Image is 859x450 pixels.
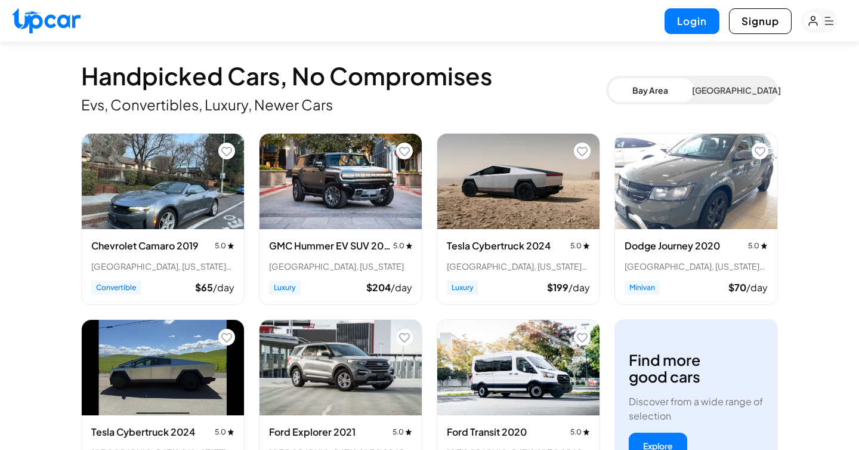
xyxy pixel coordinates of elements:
h3: Tesla Cybertruck 2024 [91,425,195,439]
img: star [227,242,234,249]
img: star [405,429,412,435]
button: Bay Area [608,78,692,102]
div: View details for Tesla Cybertruck 2024 [437,133,600,305]
span: Convertible [91,281,141,295]
img: Upcar Logo [12,8,81,33]
span: $ 70 [728,281,746,294]
span: /day [746,281,768,294]
p: Discover from a wide range of selection [629,394,764,423]
img: Tesla Cybertruck 2024 [437,134,600,229]
h3: Ford Explorer 2021 [269,425,356,439]
button: Add to favorites [218,329,235,346]
span: 5.0 [748,241,768,251]
span: 5.0 [393,241,412,251]
span: 5.0 [570,241,590,251]
div: [GEOGRAPHIC_DATA], [US_STATE] • 1 trips [625,260,768,272]
span: $ 204 [366,281,391,294]
div: View details for Chevrolet Camaro 2019 [81,133,245,305]
img: GMC Hummer EV SUV 2024 [259,134,422,229]
button: Add to favorites [752,143,768,159]
img: Ford Explorer 2021 [259,320,422,415]
span: $ 65 [195,281,213,294]
button: [GEOGRAPHIC_DATA] [692,78,775,102]
div: View details for GMC Hummer EV SUV 2024 [259,133,422,305]
img: Chevrolet Camaro 2019 [82,134,244,229]
button: Login [665,8,719,34]
h2: Handpicked Cars, No Compromises [81,66,606,85]
button: Add to favorites [574,143,591,159]
span: 5.0 [570,427,590,437]
button: Signup [729,8,792,34]
button: Add to favorites [574,329,591,346]
span: Luxury [269,281,301,295]
h3: Tesla Cybertruck 2024 [447,239,551,253]
button: Add to favorites [218,143,235,159]
h3: Chevrolet Camaro 2019 [91,239,199,253]
button: Add to favorites [396,329,413,346]
span: /day [391,281,412,294]
span: /day [568,281,590,294]
div: [GEOGRAPHIC_DATA], [US_STATE] • 2 trips [91,260,234,272]
img: Dodge Journey 2020 [615,134,777,229]
span: Minivan [625,281,660,295]
span: Luxury [447,281,478,295]
h3: Ford Transit 2020 [447,425,527,439]
div: [GEOGRAPHIC_DATA], [US_STATE] [269,260,412,272]
img: Tesla Cybertruck 2024 [82,320,244,415]
img: star [227,429,234,435]
img: star [406,242,413,249]
div: View details for Dodge Journey 2020 [614,133,778,305]
img: Ford Transit 2020 [437,320,600,415]
img: star [761,242,768,249]
span: $ 199 [547,281,568,294]
span: /day [213,281,234,294]
span: 5.0 [393,427,412,437]
p: Evs, Convertibles, Luxury, Newer Cars [81,95,606,114]
span: 5.0 [215,241,234,251]
img: star [583,429,590,435]
h3: Find more good cars [629,352,700,385]
div: [GEOGRAPHIC_DATA], [US_STATE] • 3 trips [447,260,590,272]
span: 5.0 [215,427,234,437]
img: star [583,242,590,249]
button: Add to favorites [396,143,413,159]
h3: GMC Hummer EV SUV 2024 [269,239,393,253]
h3: Dodge Journey 2020 [625,239,720,253]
